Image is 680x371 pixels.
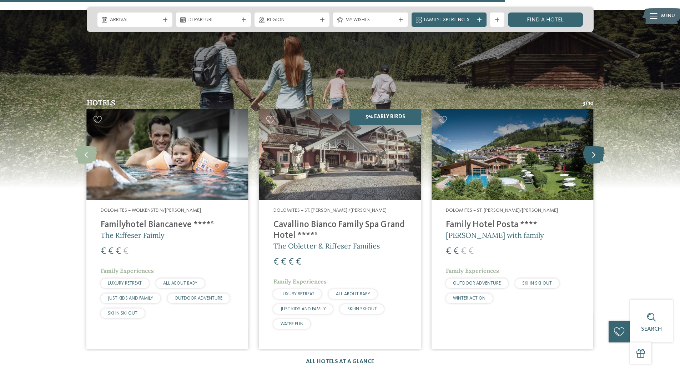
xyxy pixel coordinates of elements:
[446,208,558,213] span: Dolomites – St. [PERSON_NAME]/[PERSON_NAME]
[432,109,593,349] a: Family hotels in the Dolomites: Holidays in the realm of the Pale Mountains Dolomites – St. [PERS...
[346,16,396,24] span: My wishes
[296,257,301,267] span: €
[273,220,407,241] h4: Cavallino Bianco Family Spa Grand Hotel ****ˢ
[259,109,421,200] img: Family Spa Grand Hotel Cavallino Bianco ****ˢ
[453,281,501,286] span: OUTDOOR ADVENTURE
[641,326,662,332] span: Search
[306,359,374,365] a: All hotels at a glance
[424,16,474,24] span: Family Experiences
[347,307,377,311] span: SKI-IN SKI-OUT
[259,109,421,349] a: Family hotels in the Dolomites: Holidays in the realm of the Pale Mountains 5% Early Birds Dolomi...
[453,296,485,301] span: WINTER ACTION
[108,296,153,301] span: JUST KIDS AND FAMILY
[163,281,197,286] span: ALL ABOUT BABY
[273,241,380,250] span: The Obletter & Riffeser Families
[453,247,459,256] span: €
[101,220,234,230] h4: Familyhotel Biancaneve ****ˢ
[281,257,286,267] span: €
[108,311,137,316] span: SKI-IN SKI-OUT
[101,208,201,213] span: Dolomites – Wolkenstein/[PERSON_NAME]
[101,231,165,240] span: The Riffeser Faimly
[123,247,129,256] span: €
[588,99,594,107] span: 10
[101,267,154,274] span: Family Experiences
[508,12,583,27] a: Find a hotel
[336,292,370,296] span: ALL ABOUT BABY
[87,98,115,107] span: Hotels
[86,109,248,200] img: Family hotels in the Dolomites: Holidays in the realm of the Pale Mountains
[281,307,326,311] span: JUST KIDS AND FAMILY
[446,247,451,256] span: €
[188,16,238,24] span: Departure
[108,281,142,286] span: LUXURY RETREAT
[522,281,552,286] span: SKI-IN SKI-OUT
[281,322,303,326] span: WATER FUN
[273,208,387,213] span: Dolomites – St. [PERSON_NAME] /[PERSON_NAME]
[432,109,593,200] img: Family hotels in the Dolomites: Holidays in the realm of the Pale Mountains
[101,247,106,256] span: €
[175,296,222,301] span: OUTDOOR ADVENTURE
[267,16,317,24] span: Region
[108,247,114,256] span: €
[583,99,585,107] span: 3
[446,267,499,274] span: Family Experiences
[446,220,579,230] h4: Family Hotel Posta ****
[273,257,279,267] span: €
[116,247,121,256] span: €
[446,231,544,240] span: [PERSON_NAME] with family
[461,247,466,256] span: €
[288,257,294,267] span: €
[281,292,314,296] span: LUXURY RETREAT
[468,247,474,256] span: €
[585,99,588,107] span: /
[86,109,248,349] a: Family hotels in the Dolomites: Holidays in the realm of the Pale Mountains Dolomites – Wolkenste...
[273,278,327,285] span: Family Experiences
[110,16,160,24] span: Arrival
